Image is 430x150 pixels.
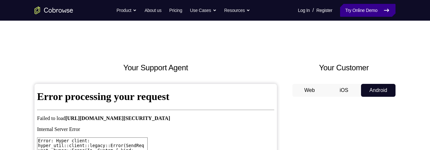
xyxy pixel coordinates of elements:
a: Go to the home page [34,6,73,14]
li: Contacting 's administrator [15,139,240,145]
li: Verifying you entered the correct address [15,127,240,133]
a: Register [317,4,332,17]
a: Log In [298,4,310,17]
a: Pricing [169,4,182,17]
b: [URL][DOMAIN_NAME][SECURITY_DATA] [31,32,136,37]
p: Try: [3,110,240,116]
button: Use Cases [190,4,216,17]
button: Product [117,4,137,17]
h2: Your Support Agent [34,62,277,74]
a: About us [144,4,161,17]
button: Android [361,84,396,97]
li: Clearing the site data [15,133,240,139]
button: Resources [224,4,250,17]
a: Try Online Demo [340,4,396,17]
span: / [312,6,314,14]
h2: Your Customer [292,62,396,74]
b: [DOMAIN_NAME] [38,139,82,144]
button: Web [292,84,327,97]
li: Checking your internet connection [15,121,240,127]
p: Internal Server Error [3,43,240,48]
h1: Error processing your request [3,7,240,19]
p: Failed to load [3,32,240,37]
button: iOS [327,84,361,97]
